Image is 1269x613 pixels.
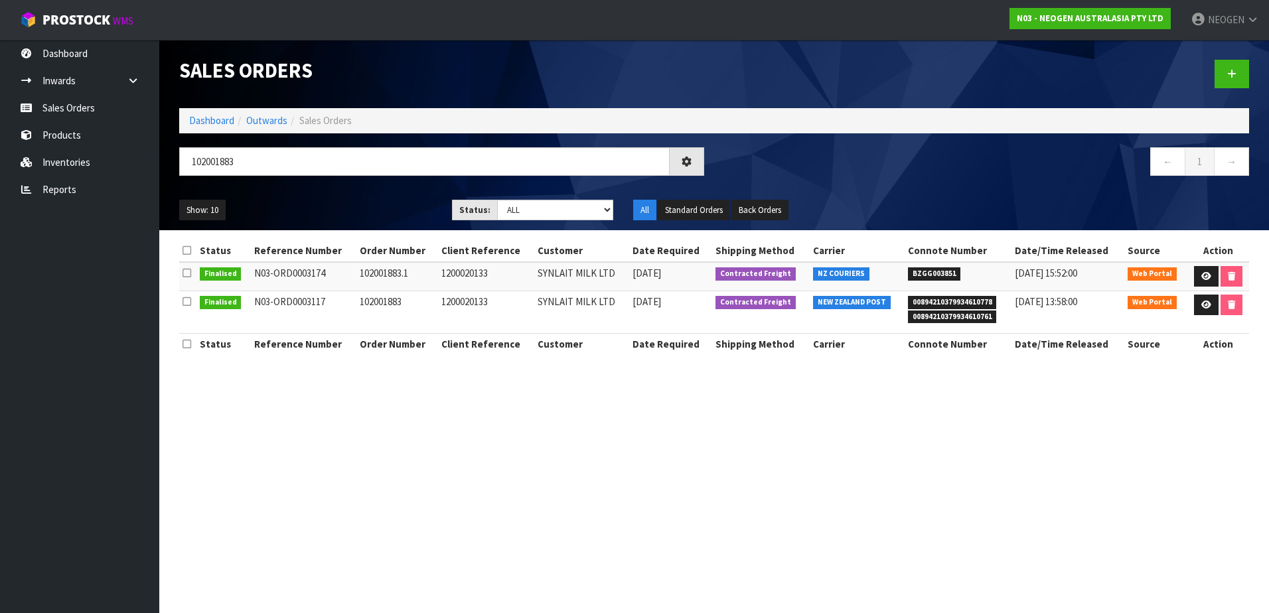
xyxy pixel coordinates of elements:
[246,114,287,127] a: Outwards
[905,240,1012,261] th: Connote Number
[200,267,242,281] span: Finalised
[1124,240,1187,261] th: Source
[251,240,357,261] th: Reference Number
[908,310,997,324] span: 00894210379934610761
[1150,147,1185,176] a: ←
[1187,333,1249,354] th: Action
[179,200,226,221] button: Show: 10
[356,291,438,333] td: 102001883
[1208,13,1244,26] span: NEOGEN
[179,147,670,176] input: Search sales orders
[658,200,730,221] button: Standard Orders
[251,291,357,333] td: N03-ORD0003117
[356,262,438,291] td: 102001883.1
[534,240,629,261] th: Customer
[810,240,904,261] th: Carrier
[810,333,904,354] th: Carrier
[459,204,490,216] strong: Status:
[42,11,110,29] span: ProStock
[813,267,869,281] span: NZ COURIERS
[1124,333,1187,354] th: Source
[438,333,534,354] th: Client Reference
[724,147,1249,180] nav: Page navigation
[534,262,629,291] td: SYNLAIT MILK LTD
[905,333,1012,354] th: Connote Number
[1015,295,1077,308] span: [DATE] 13:58:00
[251,262,357,291] td: N03-ORD0003174
[1128,296,1177,309] span: Web Portal
[629,240,712,261] th: Date Required
[908,267,961,281] span: BZGG003851
[438,291,534,333] td: 1200020133
[196,240,251,261] th: Status
[1011,240,1124,261] th: Date/Time Released
[715,296,796,309] span: Contracted Freight
[438,262,534,291] td: 1200020133
[712,333,810,354] th: Shipping Method
[251,333,357,354] th: Reference Number
[179,60,704,82] h1: Sales Orders
[633,200,656,221] button: All
[20,11,37,28] img: cube-alt.png
[908,296,997,309] span: 00894210379934610778
[813,296,891,309] span: NEW ZEALAND POST
[113,15,133,27] small: WMS
[356,333,438,354] th: Order Number
[356,240,438,261] th: Order Number
[189,114,234,127] a: Dashboard
[633,267,661,279] span: [DATE]
[1011,333,1124,354] th: Date/Time Released
[1187,240,1249,261] th: Action
[196,333,251,354] th: Status
[1017,13,1163,24] strong: N03 - NEOGEN AUSTRALASIA PTY LTD
[1214,147,1249,176] a: →
[731,200,788,221] button: Back Orders
[1015,267,1077,279] span: [DATE] 15:52:00
[633,295,661,308] span: [DATE]
[200,296,242,309] span: Finalised
[1128,267,1177,281] span: Web Portal
[534,333,629,354] th: Customer
[534,291,629,333] td: SYNLAIT MILK LTD
[712,240,810,261] th: Shipping Method
[1185,147,1215,176] a: 1
[629,333,712,354] th: Date Required
[438,240,534,261] th: Client Reference
[715,267,796,281] span: Contracted Freight
[299,114,352,127] span: Sales Orders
